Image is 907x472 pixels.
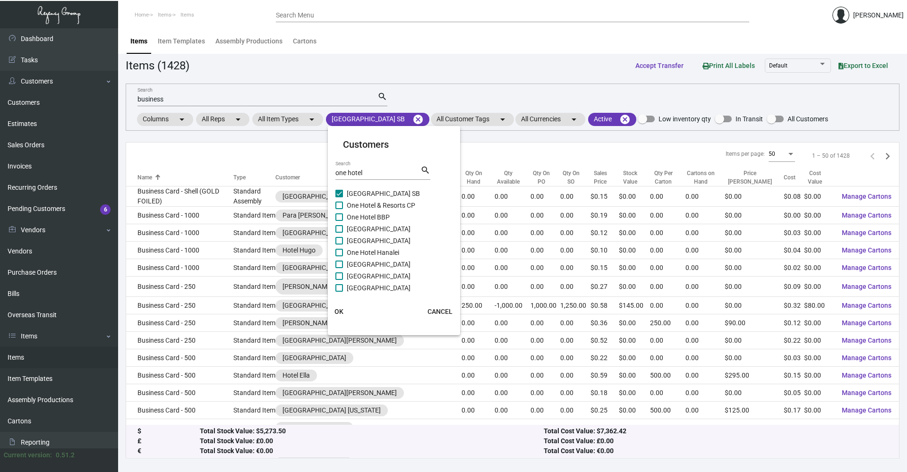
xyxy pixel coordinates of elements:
span: One Hotel BBP [347,211,390,223]
div: 0.51.2 [56,450,75,460]
span: [GEOGRAPHIC_DATA] [347,259,411,270]
span: [GEOGRAPHIC_DATA] [347,270,411,282]
div: Current version: [4,450,52,460]
span: CANCEL [428,308,453,315]
span: One Hotel Hanalei [347,247,399,258]
span: [GEOGRAPHIC_DATA] [347,235,411,246]
span: [GEOGRAPHIC_DATA] SB [347,188,420,199]
button: OK [324,303,354,320]
span: [GEOGRAPHIC_DATA] [347,223,411,235]
button: CANCEL [420,303,460,320]
span: [GEOGRAPHIC_DATA] [347,282,411,294]
mat-icon: search [420,165,430,176]
span: One Hotel & Resorts CP [347,200,415,211]
span: OK [334,308,343,315]
mat-card-title: Customers [343,137,445,152]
